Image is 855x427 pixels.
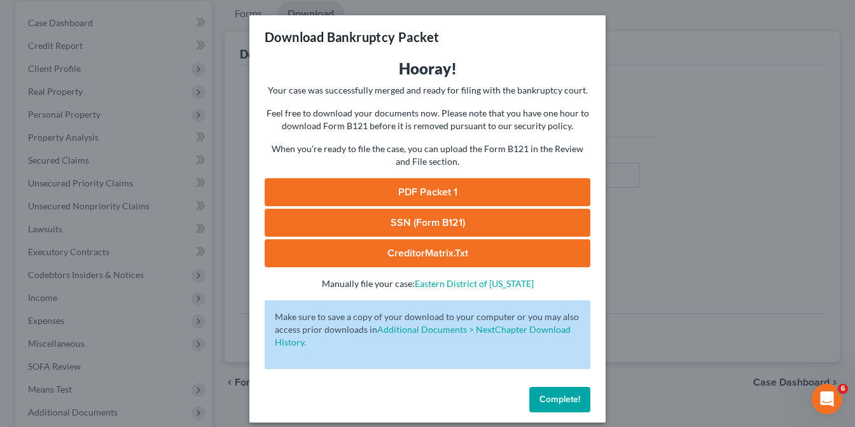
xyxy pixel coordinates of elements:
[265,107,590,132] p: Feel free to download your documents now. Please note that you have one hour to download Form B12...
[265,209,590,237] a: SSN (Form B121)
[265,84,590,97] p: Your case was successfully merged and ready for filing with the bankruptcy court.
[838,384,848,394] span: 6
[265,59,590,79] h3: Hooray!
[539,394,580,405] span: Complete!
[415,278,534,289] a: Eastern District of [US_STATE]
[812,384,842,414] iframe: Intercom live chat
[265,28,439,46] h3: Download Bankruptcy Packet
[265,143,590,168] p: When you're ready to file the case, you can upload the Form B121 in the Review and File section.
[265,178,590,206] a: PDF Packet 1
[265,239,590,267] a: CreditorMatrix.txt
[275,311,580,349] p: Make sure to save a copy of your download to your computer or you may also access prior downloads in
[529,387,590,412] button: Complete!
[275,324,571,347] a: Additional Documents > NextChapter Download History.
[265,277,590,290] p: Manually file your case:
